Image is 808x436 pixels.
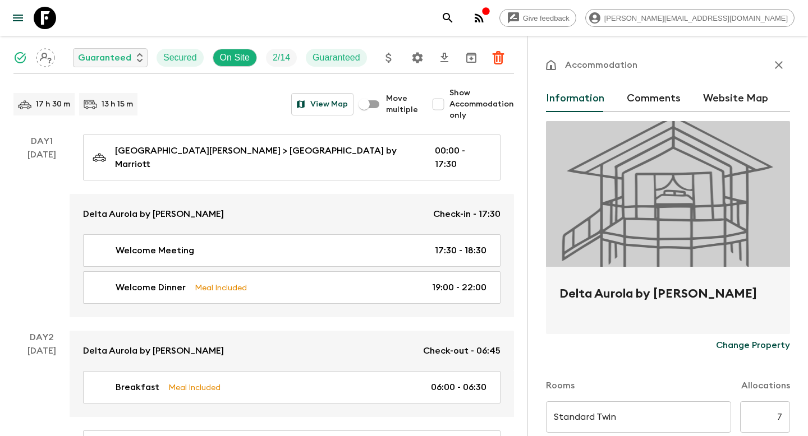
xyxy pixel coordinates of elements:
[460,47,483,69] button: Archive (Completed, Cancelled or Unsynced Departures only)
[115,144,417,171] p: [GEOGRAPHIC_DATA][PERSON_NAME] > [GEOGRAPHIC_DATA] by Marriott
[499,9,576,27] a: Give feedback
[433,47,456,69] button: Download CSV
[83,207,224,221] p: Delta Aurola by [PERSON_NAME]
[585,9,795,27] div: [PERSON_NAME][EMAIL_ADDRESS][DOMAIN_NAME]
[517,14,576,22] span: Give feedback
[116,244,194,257] p: Welcome Meeting
[220,51,250,64] p: On Site
[313,51,360,64] p: Guaranteed
[291,93,353,115] button: View Map
[435,144,486,171] p: 00:00 - 17:30
[36,99,70,110] p: 17 h 30 m
[433,207,501,221] p: Check-in - 17:30
[716,338,790,352] p: Change Property
[157,49,204,67] div: Secured
[423,344,501,358] p: Check-out - 06:45
[13,134,70,148] p: Day 1
[378,47,400,69] button: Update Price, Early Bird Discount and Costs
[449,87,514,121] span: Show Accommodation only
[703,85,768,112] button: Website Map
[716,334,790,356] button: Change Property
[36,52,55,61] span: Assign pack leader
[598,14,794,22] span: [PERSON_NAME][EMAIL_ADDRESS][DOMAIN_NAME]
[546,379,575,392] p: Rooms
[116,281,186,294] p: Welcome Dinner
[13,51,27,64] svg: Synced Successfully
[546,85,604,112] button: Information
[70,194,514,234] a: Delta Aurola by [PERSON_NAME]Check-in - 17:30
[559,285,777,321] h2: Delta Aurola by [PERSON_NAME]
[213,49,257,67] div: On Site
[546,121,790,267] div: Photo of Delta Aurola by Marriott
[431,381,486,394] p: 06:00 - 06:30
[266,49,297,67] div: Trip Fill
[83,344,224,358] p: Delta Aurola by [PERSON_NAME]
[487,47,509,69] button: Delete
[437,7,459,29] button: search adventures
[13,331,70,344] p: Day 2
[386,93,418,115] span: Move multiple
[432,281,486,294] p: 19:00 - 22:00
[435,244,486,257] p: 17:30 - 18:30
[627,85,681,112] button: Comments
[741,379,790,392] p: Allocations
[102,99,133,110] p: 13 h 15 m
[116,381,159,394] p: Breakfast
[565,58,637,72] p: Accommodation
[163,51,197,64] p: Secured
[7,7,29,29] button: menu
[27,148,56,317] div: [DATE]
[83,271,501,304] a: Welcome DinnerMeal Included19:00 - 22:00
[83,134,501,180] a: [GEOGRAPHIC_DATA][PERSON_NAME] > [GEOGRAPHIC_DATA] by Marriott00:00 - 17:30
[273,51,290,64] p: 2 / 14
[78,51,131,64] p: Guaranteed
[168,381,221,393] p: Meal Included
[83,234,501,267] a: Welcome Meeting17:30 - 18:30
[70,331,514,371] a: Delta Aurola by [PERSON_NAME]Check-out - 06:45
[195,281,247,294] p: Meal Included
[406,47,429,69] button: Settings
[83,371,501,403] a: BreakfastMeal Included06:00 - 06:30
[546,401,731,433] input: eg. Tent on a jeep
